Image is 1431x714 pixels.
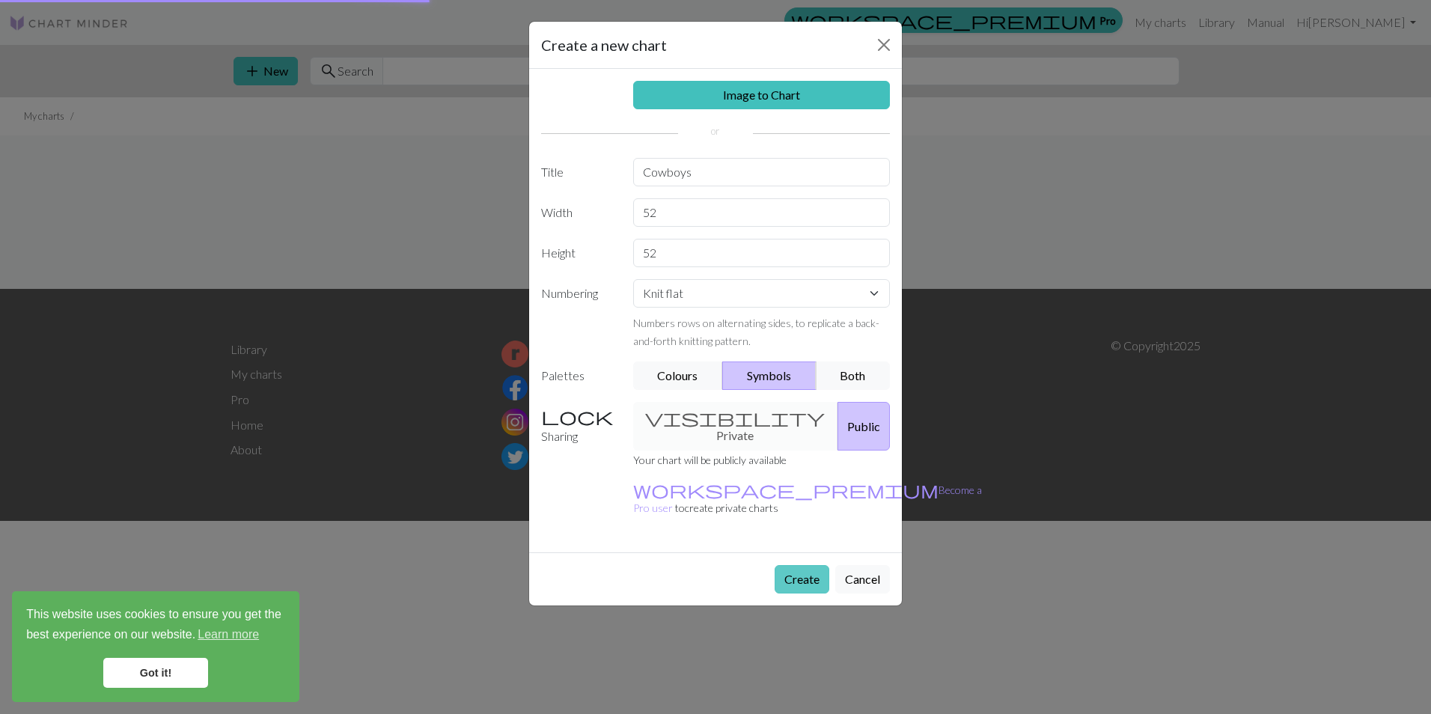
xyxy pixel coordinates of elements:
[633,361,724,390] button: Colours
[633,483,982,514] small: to create private charts
[633,483,982,514] a: Become a Pro user
[195,623,261,646] a: learn more about cookies
[532,279,624,350] label: Numbering
[816,361,891,390] button: Both
[12,591,299,702] div: cookieconsent
[837,402,890,451] button: Public
[532,361,624,390] label: Palettes
[103,658,208,688] a: dismiss cookie message
[532,198,624,227] label: Width
[775,565,829,594] button: Create
[633,317,879,347] small: Numbers rows on alternating sides, to replicate a back-and-forth knitting pattern.
[722,361,817,390] button: Symbols
[633,479,939,500] span: workspace_premium
[541,34,667,56] h5: Create a new chart
[633,454,787,466] small: Your chart will be publicly available
[872,33,896,57] button: Close
[532,402,624,451] label: Sharing
[835,565,890,594] button: Cancel
[532,158,624,186] label: Title
[532,239,624,267] label: Height
[633,81,891,109] a: Image to Chart
[26,605,285,646] span: This website uses cookies to ensure you get the best experience on our website.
